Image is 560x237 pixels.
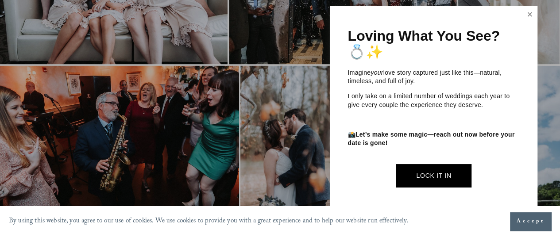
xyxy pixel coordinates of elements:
[348,28,520,59] h1: Loving What You See? 💍✨
[348,69,520,86] p: Imagine love story captured just like this—natural, timeless, and full of joy.
[396,164,471,187] a: Lock It In
[348,131,516,147] strong: Let’s make some magic—reach out now before your date is gone!
[510,212,551,231] button: Accept
[517,217,545,226] span: Accept
[371,69,383,76] em: your
[523,8,537,22] a: Close
[348,92,520,109] p: I only take on a limited number of weddings each year to give every couple the experience they de...
[348,130,520,148] p: 📸
[9,215,409,228] p: By using this website, you agree to our use of cookies. We use cookies to provide you with a grea...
